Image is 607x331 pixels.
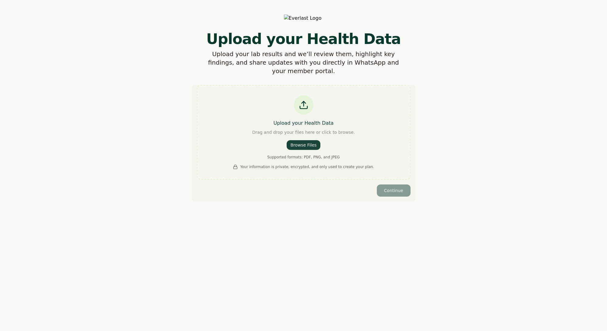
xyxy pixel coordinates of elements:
[284,15,323,22] img: Everlast Logo
[273,120,333,127] h3: Upload your Health Data
[233,164,374,169] p: Your information is private, encrypted, and only used to create your plan.
[197,85,411,180] div: File upload area
[267,155,340,160] p: Supported formats: PDF, PNG, and JPEG
[287,140,320,150] button: Browse Files
[202,50,406,75] p: Upload your lab results and we’ll review them, highlight key findings, and share updates with you...
[252,129,355,135] p: Drag and drop your files here or click to browse.
[192,32,415,46] h1: Upload your Health Data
